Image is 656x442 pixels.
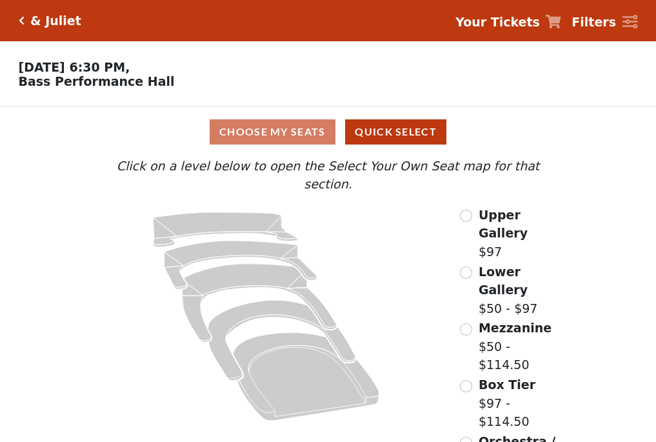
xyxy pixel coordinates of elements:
[19,16,25,25] a: Click here to go back to filters
[234,332,380,421] path: Orchestra / Parterre Circle - Seats Available: 21
[479,377,535,392] span: Box Tier
[479,263,565,318] label: $50 - $97
[479,321,552,335] span: Mezzanine
[479,265,528,297] span: Lower Gallery
[572,15,616,29] strong: Filters
[345,119,446,145] button: Quick Select
[30,14,81,28] h5: & Juliet
[479,376,565,431] label: $97 - $114.50
[479,208,528,241] span: Upper Gallery
[455,13,561,32] a: Your Tickets
[479,206,565,261] label: $97
[455,15,540,29] strong: Your Tickets
[154,212,298,247] path: Upper Gallery - Seats Available: 311
[91,157,564,194] p: Click on a level below to open the Select Your Own Seat map for that section.
[572,13,637,32] a: Filters
[479,319,565,374] label: $50 - $114.50
[164,241,317,289] path: Lower Gallery - Seats Available: 73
